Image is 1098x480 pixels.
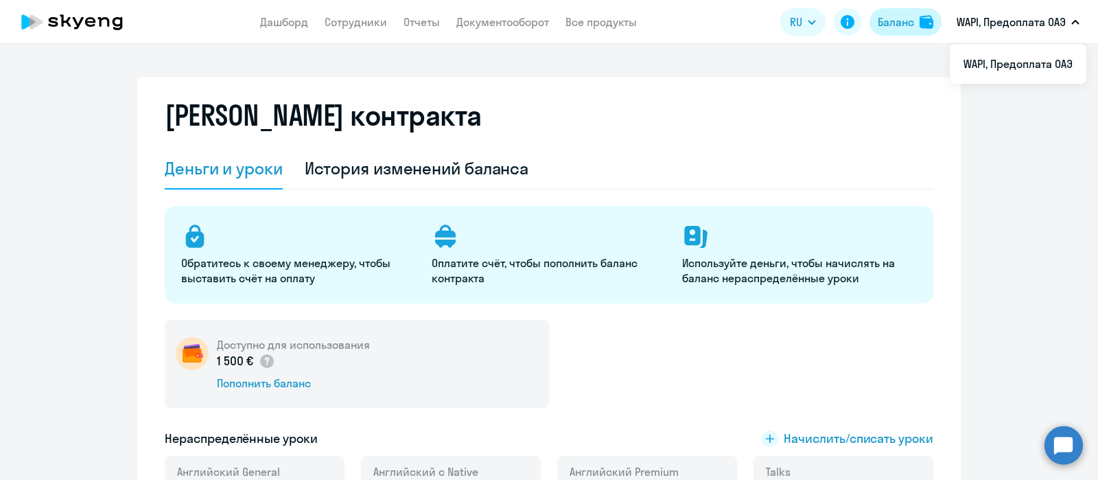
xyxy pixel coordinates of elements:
ul: RU [950,44,1086,84]
a: Отчеты [404,15,440,29]
button: RU [780,8,826,36]
span: Начислить/списать уроки [784,430,933,448]
span: Английский Premium [570,464,679,479]
span: Английский General [177,464,280,479]
img: wallet-circle.png [176,337,209,370]
div: Деньги и уроки [165,157,283,179]
div: История изменений баланса [305,157,529,179]
div: Пополнить баланс [217,376,370,391]
a: Дашборд [260,15,308,29]
div: Баланс [878,14,914,30]
a: Сотрудники [325,15,387,29]
p: Используйте деньги, чтобы начислять на баланс нераспределённые уроки [682,255,916,286]
a: Все продукты [565,15,637,29]
span: RU [790,14,802,30]
p: 1 500 € [217,352,275,370]
h2: [PERSON_NAME] контракта [165,99,482,132]
p: WAPI, Предоплата ОАЭ [957,14,1066,30]
button: WAPI, Предоплата ОАЭ [950,5,1086,38]
a: Документооборот [456,15,549,29]
p: Оплатите счёт, чтобы пополнить баланс контракта [432,255,666,286]
span: Talks [766,464,791,479]
button: Балансbalance [869,8,942,36]
h5: Нераспределённые уроки [165,430,318,448]
h5: Доступно для использования [217,337,370,352]
img: balance [920,15,933,29]
span: Английский с Native [373,464,478,479]
p: Обратитесь к своему менеджеру, чтобы выставить счёт на оплату [181,255,415,286]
